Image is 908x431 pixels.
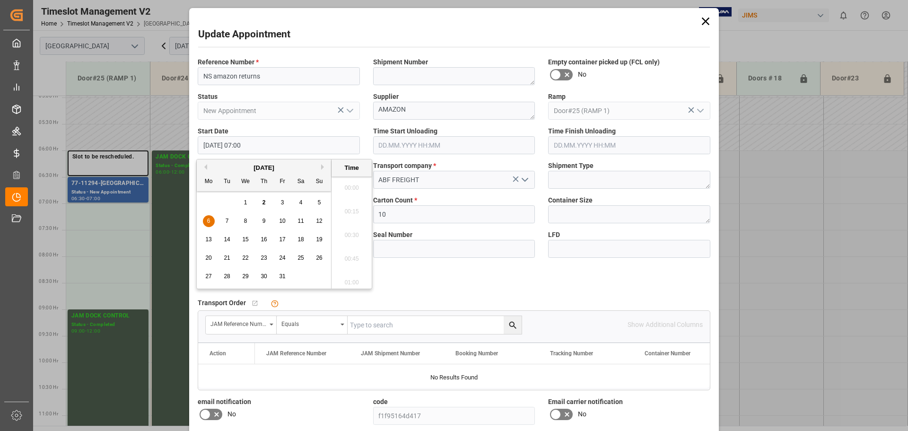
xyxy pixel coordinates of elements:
div: Choose Saturday, October 11th, 2025 [295,215,307,227]
span: Supplier [373,92,399,102]
div: Choose Wednesday, October 22nd, 2025 [240,252,252,264]
span: 7 [226,218,229,224]
input: Type to search [348,316,522,334]
span: 15 [242,236,248,243]
span: Container Number [645,350,690,357]
span: 12 [316,218,322,224]
div: Choose Thursday, October 16th, 2025 [258,234,270,246]
div: Choose Wednesday, October 1st, 2025 [240,197,252,209]
div: Choose Tuesday, October 14th, 2025 [221,234,233,246]
span: 13 [205,236,211,243]
div: Choose Tuesday, October 21st, 2025 [221,252,233,264]
input: DD.MM.YYYY HH:MM [548,136,710,154]
button: open menu [277,316,348,334]
span: 11 [297,218,304,224]
div: [DATE] [197,163,331,173]
button: Next Month [321,164,327,170]
div: Choose Saturday, October 4th, 2025 [295,197,307,209]
span: 8 [244,218,247,224]
div: Action [210,350,226,357]
span: 17 [279,236,285,243]
div: Choose Wednesday, October 29th, 2025 [240,271,252,282]
div: Fr [277,176,288,188]
div: Th [258,176,270,188]
span: 10 [279,218,285,224]
div: Choose Sunday, October 5th, 2025 [314,197,325,209]
div: Choose Friday, October 31st, 2025 [277,271,288,282]
span: JAM Shipment Number [361,350,420,357]
button: Previous Month [201,164,207,170]
span: 3 [281,199,284,206]
span: Start Date [198,126,228,136]
div: Choose Thursday, October 30th, 2025 [258,271,270,282]
button: open menu [342,104,356,118]
span: 26 [316,255,322,261]
span: 6 [207,218,210,224]
span: Seal Number [373,230,412,240]
input: DD.MM.YYYY HH:MM [198,136,360,154]
div: Choose Friday, October 10th, 2025 [277,215,288,227]
span: Transport Order [198,298,246,308]
div: Choose Wednesday, October 15th, 2025 [240,234,252,246]
button: open menu [517,173,532,187]
span: 23 [261,255,267,261]
div: Time [334,163,369,173]
div: We [240,176,252,188]
input: Type to search/select [548,102,710,120]
div: Choose Sunday, October 26th, 2025 [314,252,325,264]
span: No [227,409,236,419]
div: Choose Monday, October 27th, 2025 [203,271,215,282]
div: Choose Tuesday, October 7th, 2025 [221,215,233,227]
span: 28 [224,273,230,280]
div: Choose Friday, October 3rd, 2025 [277,197,288,209]
div: Choose Friday, October 24th, 2025 [277,252,288,264]
span: 31 [279,273,285,280]
span: Carton Count [373,195,417,205]
div: JAM Reference Number [210,317,266,328]
div: Choose Tuesday, October 28th, 2025 [221,271,233,282]
span: 4 [299,199,303,206]
span: 14 [224,236,230,243]
span: 5 [318,199,321,206]
span: Time Finish Unloading [548,126,616,136]
div: Equals [281,317,337,328]
span: code [373,397,388,407]
span: 30 [261,273,267,280]
span: email notification [198,397,251,407]
span: Shipment Number [373,57,428,67]
span: 16 [261,236,267,243]
div: Tu [221,176,233,188]
span: Email carrier notification [548,397,623,407]
span: 20 [205,255,211,261]
div: Sa [295,176,307,188]
h2: Update Appointment [198,27,290,42]
div: Choose Wednesday, October 8th, 2025 [240,215,252,227]
div: Choose Friday, October 17th, 2025 [277,234,288,246]
span: 27 [205,273,211,280]
span: 1 [244,199,247,206]
span: Ramp [548,92,566,102]
span: 29 [242,273,248,280]
div: Choose Monday, October 13th, 2025 [203,234,215,246]
span: Status [198,92,218,102]
span: 25 [297,255,304,261]
input: DD.MM.YYYY HH:MM [373,136,535,154]
span: 24 [279,255,285,261]
div: Choose Saturday, October 25th, 2025 [295,252,307,264]
div: Choose Monday, October 6th, 2025 [203,215,215,227]
span: 2 [262,199,266,206]
span: Tracking Number [550,350,593,357]
span: Time Start Unloading [373,126,437,136]
span: Container Size [548,195,593,205]
div: Choose Thursday, October 23rd, 2025 [258,252,270,264]
div: Choose Sunday, October 12th, 2025 [314,215,325,227]
div: Choose Saturday, October 18th, 2025 [295,234,307,246]
div: Su [314,176,325,188]
div: month 2025-10 [200,194,329,286]
span: 9 [262,218,266,224]
button: open menu [206,316,277,334]
div: Mo [203,176,215,188]
span: 22 [242,255,248,261]
span: Transport company [373,161,436,171]
span: Empty container picked up (FCL only) [548,57,660,67]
